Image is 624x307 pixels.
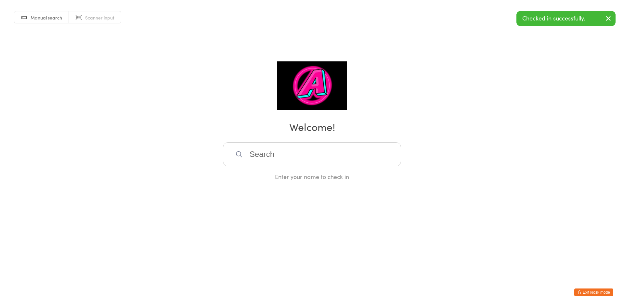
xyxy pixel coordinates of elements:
input: Search [223,142,401,166]
button: Exit kiosk mode [574,288,613,296]
div: Enter your name to check in [223,173,401,181]
h2: Welcome! [6,119,617,134]
div: Checked in successfully. [516,11,616,26]
img: A-Team Jiu Jitsu [277,61,347,110]
span: Scanner input [85,14,114,21]
span: Manual search [31,14,62,21]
